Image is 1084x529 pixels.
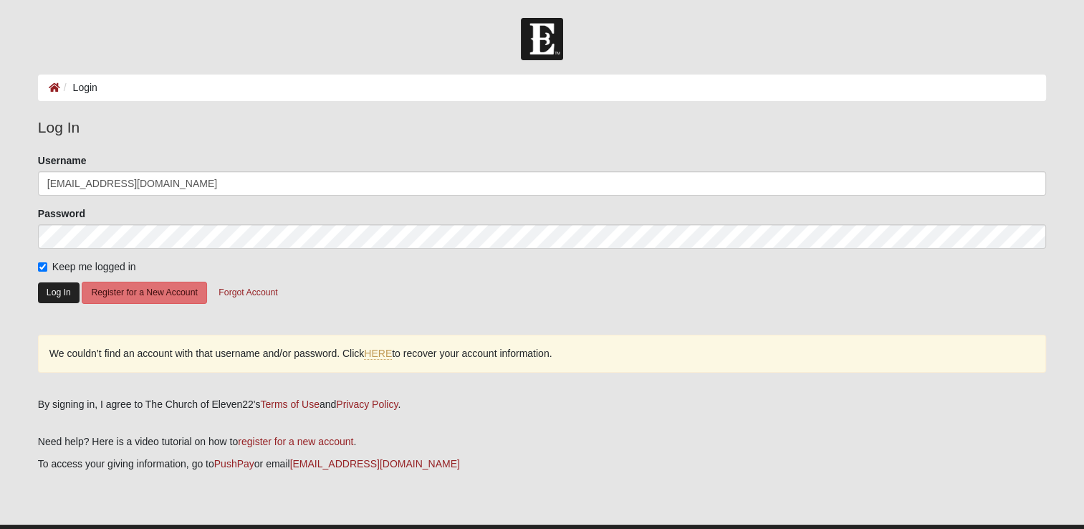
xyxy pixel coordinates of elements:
label: Password [38,206,85,221]
p: To access your giving information, go to or email [38,457,1046,472]
a: Terms of Use [260,399,319,410]
button: Log In [38,282,80,303]
span: Keep me logged in [52,261,136,272]
label: Username [38,153,87,168]
a: register for a new account [238,436,353,447]
a: Privacy Policy [336,399,398,410]
legend: Log In [38,116,1046,139]
div: By signing in, I agree to The Church of Eleven22's and . [38,397,1046,412]
li: Login [60,80,97,95]
button: Forgot Account [209,282,287,304]
div: We couldn’t find an account with that username and/or password. Click to recover your account inf... [38,335,1046,373]
a: PushPay [214,458,254,470]
p: Need help? Here is a video tutorial on how to . [38,434,1046,449]
a: HERE [364,348,392,360]
img: Church of Eleven22 Logo [521,18,563,60]
button: Register for a New Account [82,282,206,304]
input: Keep me logged in [38,262,47,272]
a: [EMAIL_ADDRESS][DOMAIN_NAME] [290,458,460,470]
